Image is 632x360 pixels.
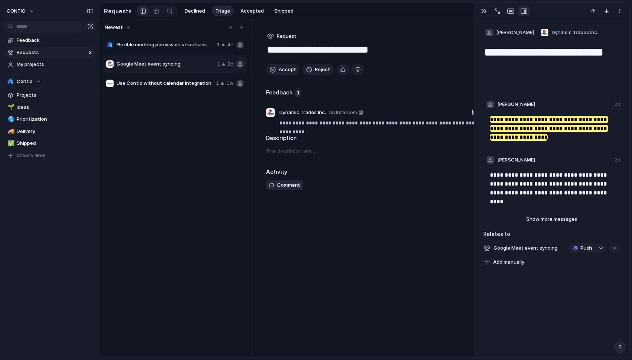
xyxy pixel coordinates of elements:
[303,64,334,75] button: Reject
[315,66,330,73] span: Reject
[274,7,293,15] span: Shipped
[217,41,220,49] span: 1
[212,6,234,17] button: Triage
[228,60,233,68] span: 2d
[4,138,96,149] a: ✅Shipped
[328,109,357,116] span: via Intercom
[7,104,14,111] button: 🌱
[615,157,620,163] div: 2d
[17,78,33,85] span: Contio
[266,64,300,75] button: Accept
[266,180,303,190] button: Comment
[266,134,528,143] h2: Description
[237,6,268,17] button: Accepted
[7,140,14,147] button: ✅
[104,23,132,32] button: Newest
[295,88,301,98] span: 1
[569,243,596,253] button: Push
[4,76,96,87] button: Contio
[117,41,214,49] span: Flexible meeting permission structures
[483,27,536,39] button: [PERSON_NAME]
[4,35,96,46] a: Feedback
[216,80,219,87] span: 1
[105,24,123,31] span: Newest
[17,140,94,147] span: Shipped
[539,27,600,39] button: Dynamic Trades Inc.
[4,59,96,70] a: My projects
[227,41,233,49] span: 4h
[277,181,300,189] span: Comment
[4,114,96,125] a: 🌎Prioritization
[89,49,93,56] span: 3
[17,91,94,99] span: Projects
[491,243,560,253] span: Google Meet event syncing
[266,31,297,41] button: Request
[496,29,534,36] span: [PERSON_NAME]
[7,7,26,15] span: CONTIO
[7,128,14,135] button: 🚚
[117,60,214,68] span: Google Meet event syncing
[552,29,598,36] span: Dynamic Trades Inc.
[3,5,38,17] button: CONTIO
[615,101,620,108] div: 2d
[279,109,326,116] span: Dynamic Trades Inc.
[270,6,297,17] button: Shipped
[497,101,535,108] span: [PERSON_NAME]
[279,66,296,73] span: Accept
[8,115,13,124] div: 🌎
[7,116,14,123] button: 🌎
[17,104,94,111] span: Ideas
[17,128,94,135] span: Delivery
[17,152,45,159] span: Create view
[17,49,87,56] span: Requests
[17,61,94,68] span: My projects
[8,103,13,111] div: 🌱
[217,60,220,68] span: 1
[4,90,96,101] a: Projects
[266,168,288,176] h2: Activity
[185,7,205,15] span: Declined
[483,230,620,238] h3: Relates to
[17,37,94,44] span: Feedback
[226,80,233,87] span: 1w
[215,7,230,15] span: Triage
[507,214,596,224] button: Show more messages
[266,89,292,97] h2: Feedback
[8,127,13,136] div: 🚚
[241,7,264,15] span: Accepted
[327,108,364,117] a: via Intercom
[104,7,132,16] h2: Requests
[181,6,209,17] button: Declined
[493,259,524,266] span: Add manually
[4,47,96,58] a: Requests3
[481,257,527,267] button: Add manually
[117,80,213,87] span: Use Contio without calendar integration
[4,126,96,137] a: 🚚Delivery
[4,102,96,113] a: 🌱Ideas
[277,33,296,40] span: Request
[471,109,509,116] span: [PERSON_NAME]
[497,156,535,164] span: [PERSON_NAME]
[17,116,94,123] span: Prioritization
[526,216,577,223] span: Show more messages
[8,139,13,148] div: ✅
[581,244,592,252] span: Push
[4,150,96,161] button: Create view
